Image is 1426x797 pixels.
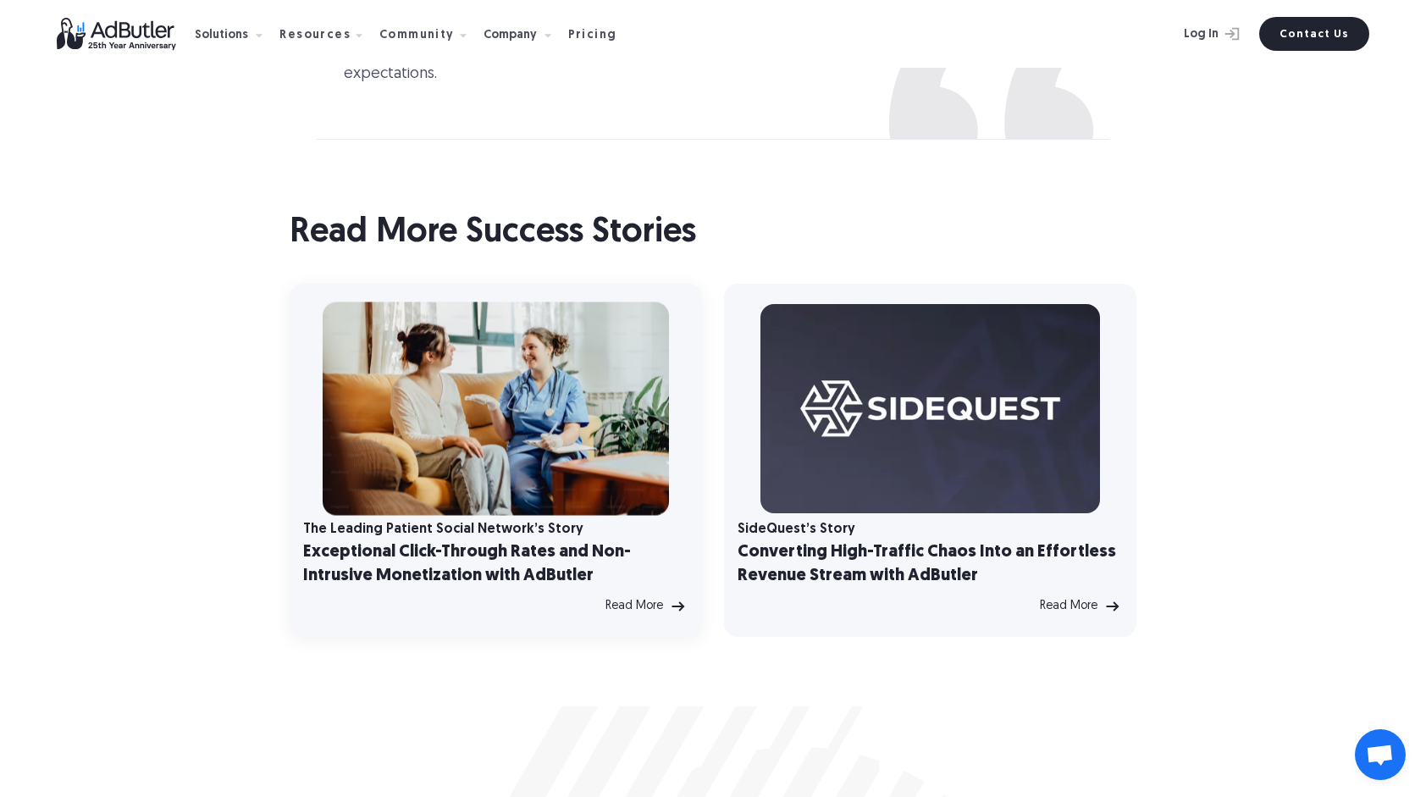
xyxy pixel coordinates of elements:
[1139,17,1249,51] a: Log In
[724,284,1136,637] a: SideQuest’s Story Converting High-Traffic Chaos Into an Effortless Revenue Stream with AdButler R...
[303,540,688,588] h2: Exceptional Click-Through Rates and Non-Intrusive Monetization with AdButler
[1259,17,1369,51] a: Contact Us
[738,523,855,535] div: SideQuest’s Story
[1355,729,1406,780] div: Open chat
[568,30,617,42] div: Pricing
[568,26,631,42] a: Pricing
[605,601,663,612] div: Read More
[279,8,376,61] div: Resources
[379,30,455,42] div: Community
[290,284,702,637] a: The Leading Patient Social Network’s Story Exceptional Click-Through Rates and Non-Intrusive Mone...
[1040,601,1097,612] div: Read More
[279,30,351,42] div: Resources
[738,540,1123,588] h2: Converting High-Traffic Chaos Into an Effortless Revenue Stream with AdButler
[484,30,537,42] div: Company
[195,8,276,61] div: Solutions
[484,8,565,61] div: Company
[290,209,1136,257] h2: Read More Success Stories
[303,523,583,535] div: The Leading Patient Social Network’s Story
[379,8,480,61] div: Community
[195,30,248,42] div: Solutions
